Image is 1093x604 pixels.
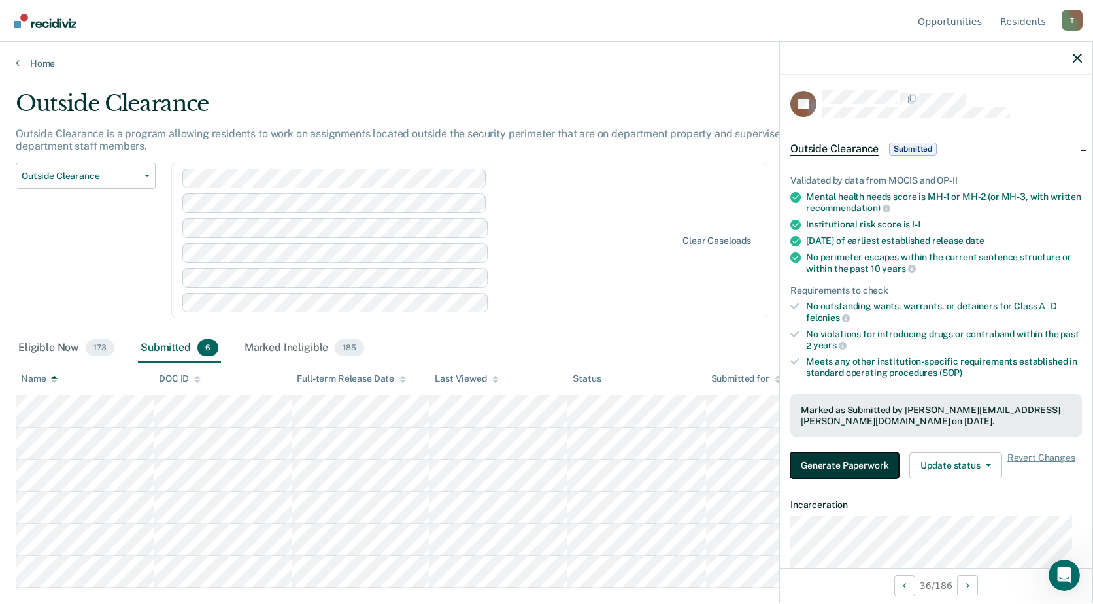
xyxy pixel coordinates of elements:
[801,405,1071,427] div: Marked as Submitted by [PERSON_NAME][EMAIL_ADDRESS][PERSON_NAME][DOMAIN_NAME] on [DATE].
[790,452,899,478] button: Generate Paperwork
[882,263,915,274] span: years
[806,312,850,323] span: felonies
[16,334,117,363] div: Eligible Now
[894,575,915,596] button: Previous Opportunity
[806,329,1082,351] div: No violations for introducing drugs or contraband within the past 2
[780,568,1092,603] div: 36 / 186
[16,90,835,127] div: Outside Clearance
[1062,10,1083,31] button: Profile dropdown button
[790,143,879,156] span: Outside Clearance
[957,575,978,596] button: Next Opportunity
[138,334,221,363] div: Submitted
[16,127,801,152] p: Outside Clearance is a program allowing residents to work on assignments located outside the secu...
[813,340,847,350] span: years
[780,128,1092,170] div: Outside ClearanceSubmitted
[14,14,76,28] img: Recidiviz
[86,339,114,356] span: 173
[1007,452,1075,478] span: Revert Changes
[806,192,1082,214] div: Mental health needs score is MH-1 or MH-2 (or MH-3, with written
[197,339,218,356] span: 6
[242,334,367,363] div: Marked Ineligible
[939,367,962,378] span: (SOP)
[790,285,1082,296] div: Requirements to check
[790,175,1082,186] div: Validated by data from MOCIS and OP-II
[682,235,751,246] div: Clear caseloads
[435,373,498,384] div: Last Viewed
[297,373,406,384] div: Full-term Release Date
[806,301,1082,323] div: No outstanding wants, warrants, or detainers for Class A–D
[889,143,937,156] span: Submitted
[909,452,1001,478] button: Update status
[806,252,1082,274] div: No perimeter escapes within the current sentence structure or within the past 10
[806,203,890,213] span: recommendation)
[21,373,58,384] div: Name
[806,235,1082,246] div: [DATE] of earliest established release
[22,171,139,182] span: Outside Clearance
[573,373,601,384] div: Status
[159,373,201,384] div: DOC ID
[966,235,984,246] span: date
[16,58,1077,69] a: Home
[711,373,781,384] div: Submitted for
[806,356,1082,378] div: Meets any other institution-specific requirements established in standard operating procedures
[335,339,364,356] span: 185
[912,219,921,229] span: I-1
[806,219,1082,230] div: Institutional risk score is
[1049,560,1080,591] iframe: Intercom live chat
[1062,10,1083,31] div: T
[790,499,1082,511] dt: Incarceration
